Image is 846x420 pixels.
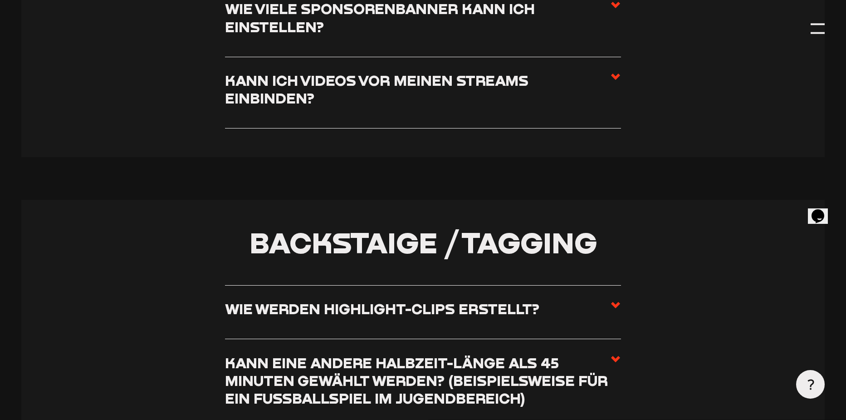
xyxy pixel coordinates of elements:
[249,225,597,260] span: Backstaige / Tagging
[225,354,611,407] h3: Kann eine andere Halbzeit-Länge als 45 Minuten gewählt werden? (beispielsweise für ein Fußballspi...
[225,71,611,107] h3: Kann ich Videos vor meinen Streams einbinden?
[808,197,837,224] iframe: chat widget
[225,300,539,317] h3: Wie werden Highlight-Clips erstellt?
